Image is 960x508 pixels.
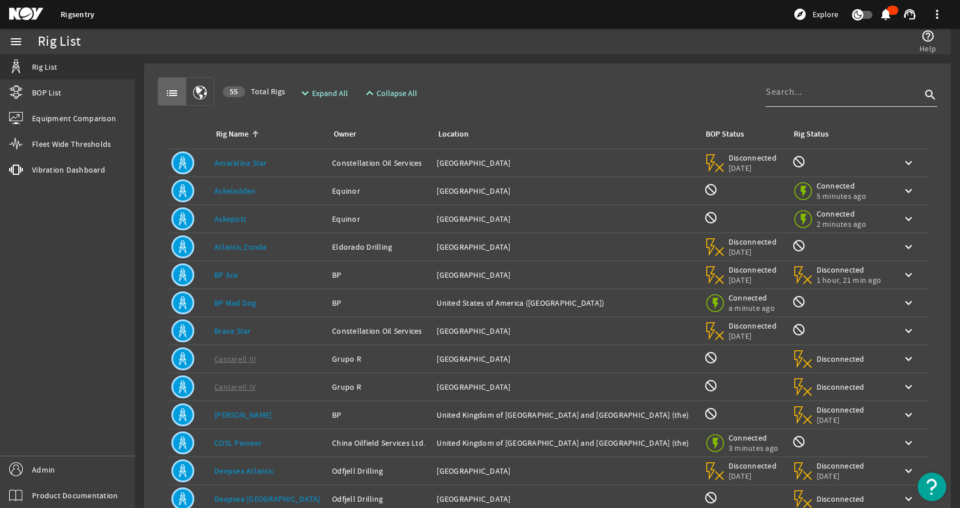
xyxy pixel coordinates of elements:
span: Equipment Comparison [32,113,116,124]
span: Disconnected [817,382,865,392]
div: Odfjell Drilling [332,465,427,477]
a: BP Mad Dog [214,298,257,308]
span: Connected [729,433,778,443]
span: Disconnected [817,265,882,275]
span: [DATE] [729,331,777,341]
a: Cantarell III [214,354,256,364]
mat-icon: support_agent [903,7,917,21]
span: Disconnected [729,461,777,471]
div: United Kingdom of [GEOGRAPHIC_DATA] and [GEOGRAPHIC_DATA] (the) [437,409,695,421]
a: Askeladden [214,186,256,196]
mat-icon: keyboard_arrow_down [902,352,915,366]
div: Owner [334,128,356,141]
div: [GEOGRAPHIC_DATA] [437,185,695,197]
a: Amaralina Star [214,158,267,168]
div: Odfjell Drilling [332,493,427,505]
mat-icon: BOP Monitoring not available for this rig [704,407,718,421]
div: [GEOGRAPHIC_DATA] [437,465,695,477]
span: Rig List [32,61,57,73]
div: Constellation Oil Services [332,157,427,169]
div: BOP Status [706,128,744,141]
mat-icon: keyboard_arrow_down [902,268,915,282]
a: Atlantic Zonda [214,242,267,252]
span: Connected [817,181,866,191]
mat-icon: keyboard_arrow_down [902,184,915,198]
a: [PERSON_NAME] [214,410,271,420]
i: search [923,88,937,102]
mat-icon: keyboard_arrow_down [902,212,915,226]
span: Product Documentation [32,490,118,501]
div: Rig Name [214,128,318,141]
button: Explore [789,5,843,23]
mat-icon: keyboard_arrow_down [902,296,915,310]
span: [DATE] [729,275,777,285]
mat-icon: notifications [879,7,893,21]
button: Collapse All [358,83,422,103]
span: 2 minutes ago [817,219,866,229]
span: Expand All [312,87,348,99]
a: Brava Star [214,326,251,336]
button: more_vert [923,1,951,28]
div: China Oilfield Services Ltd. [332,437,427,449]
a: Askepott [214,214,246,224]
span: Disconnected [729,265,777,275]
span: Disconnected [729,237,777,247]
span: Disconnected [729,153,777,163]
div: 55 [223,86,245,97]
div: [GEOGRAPHIC_DATA] [437,157,695,169]
mat-icon: expand_less [363,86,372,100]
span: Disconnected [729,321,777,331]
span: BOP List [32,87,61,98]
span: [DATE] [817,415,865,425]
a: Deepsea Atlantic [214,466,274,476]
div: United Kingdom of [GEOGRAPHIC_DATA] and [GEOGRAPHIC_DATA] (the) [437,437,695,449]
mat-icon: Rig Monitoring not available for this rig [792,295,806,309]
div: Equinor [332,213,427,225]
div: Constellation Oil Services [332,325,427,337]
span: [DATE] [729,163,777,173]
mat-icon: keyboard_arrow_down [902,156,915,170]
div: [GEOGRAPHIC_DATA] [437,241,695,253]
mat-icon: Rig Monitoring not available for this rig [792,239,806,253]
mat-icon: explore [793,7,807,21]
span: Vibration Dashboard [32,164,105,175]
div: Location [437,128,690,141]
div: BP [332,269,427,281]
div: Owner [332,128,423,141]
mat-icon: BOP Monitoring not available for this rig [704,491,718,505]
div: Rig Status [794,128,829,141]
mat-icon: BOP Monitoring not available for this rig [704,379,718,393]
mat-icon: vibration [9,163,23,177]
span: a minute ago [729,303,777,313]
a: Cantarell IV [214,382,255,392]
div: [GEOGRAPHIC_DATA] [437,381,695,393]
div: [GEOGRAPHIC_DATA] [437,325,695,337]
div: [GEOGRAPHIC_DATA] [437,269,695,281]
mat-icon: expand_more [298,86,307,100]
mat-icon: keyboard_arrow_down [902,492,915,506]
input: Search... [766,85,921,99]
mat-icon: Rig Monitoring not available for this rig [792,435,806,449]
mat-icon: BOP Monitoring not available for this rig [704,183,718,197]
div: BP [332,409,427,421]
div: United States of America ([GEOGRAPHIC_DATA]) [437,297,695,309]
div: Grupo R [332,381,427,393]
span: Connected [817,209,866,219]
mat-icon: Rig Monitoring not available for this rig [792,155,806,169]
span: Collapse All [377,87,417,99]
div: BP [332,297,427,309]
a: Rigsentry [61,9,94,20]
a: COSL Pioneer [214,438,262,448]
mat-icon: Rig Monitoring not available for this rig [792,323,806,337]
span: Connected [729,293,777,303]
mat-icon: list [165,86,179,100]
span: Help [919,43,936,54]
button: Open Resource Center [918,473,946,501]
span: 5 minutes ago [817,191,866,201]
mat-icon: BOP Monitoring not available for this rig [704,211,718,225]
span: [DATE] [817,471,865,481]
span: Fleet Wide Thresholds [32,138,111,150]
div: Equinor [332,185,427,197]
mat-icon: BOP Monitoring not available for this rig [704,351,718,365]
mat-icon: help_outline [921,29,935,43]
